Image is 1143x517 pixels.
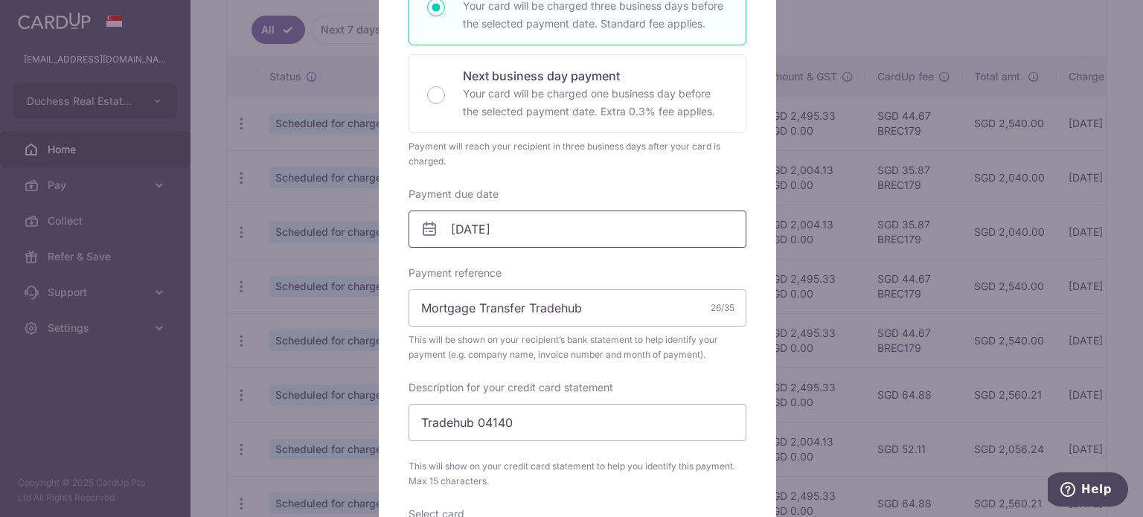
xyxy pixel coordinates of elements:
p: Next business day payment [463,67,728,85]
div: 26/35 [711,301,734,315]
div: Payment will reach your recipient in three business days after your card is charged. [409,139,746,169]
label: Description for your credit card statement [409,380,613,395]
span: This will show on your credit card statement to help you identify this payment. Max 15 characters. [409,459,746,489]
label: Payment reference [409,266,502,280]
iframe: Opens a widget where you can find more information [1048,472,1128,510]
p: Your card will be charged one business day before the selected payment date. Extra 0.3% fee applies. [463,85,728,121]
span: This will be shown on your recipient’s bank statement to help identify your payment (e.g. company... [409,333,746,362]
label: Payment due date [409,187,499,202]
input: DD / MM / YYYY [409,211,746,248]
